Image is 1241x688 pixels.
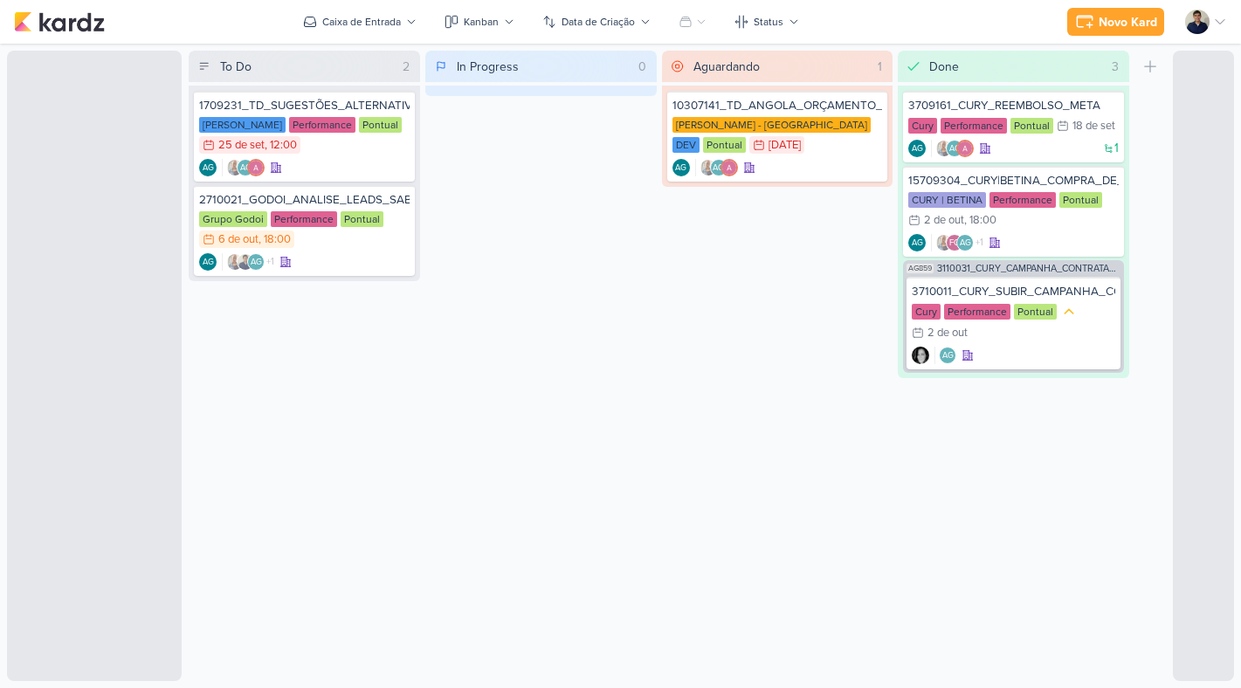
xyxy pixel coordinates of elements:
div: 25 de set [218,140,265,151]
div: Novo Kard [1099,13,1157,31]
div: 1709231_TD_SUGESTÕES_ALTERNATIVAS_AO_RD [199,98,410,114]
div: Criador(a): Aline Gimenez Graciano [199,253,217,271]
div: Colaboradores: Iara Santos, Aline Gimenez Graciano, Alessandra Gomes [695,159,738,176]
div: Aline Gimenez Graciano [199,159,217,176]
div: Performance [944,304,1010,320]
div: Pontual [703,137,746,153]
div: Aline Gimenez Graciano [939,347,956,364]
div: 2710021_GODOI_ANALISE_LEADS_SABIN [199,192,410,208]
div: Criador(a): Aline Gimenez Graciano [908,140,926,157]
div: 2 de out [924,215,964,226]
div: Prioridade Média [1060,303,1078,320]
img: Iara Santos [226,253,244,271]
p: AG [949,145,961,154]
div: Pontual [1014,304,1057,320]
img: Iara Santos [226,159,244,176]
div: Colaboradores: Iara Santos, Aline Gimenez Graciano, Alessandra Gomes [222,159,265,176]
div: Performance [271,211,337,227]
div: 3710011_CURY_SUBIR_CAMPANHA_CORRETORES_RJ [912,284,1115,299]
div: Aline Gimenez Graciano [908,140,926,157]
span: +1 [265,255,274,269]
div: 2 de out [927,327,968,339]
div: [PERSON_NAME] [199,117,286,133]
div: Aline Gimenez Graciano [710,159,727,176]
span: 1 [1114,142,1119,155]
div: Colaboradores: Iara Santos, Fabio Oliveira, Aline Gimenez Graciano, Alessandra Gomes [931,234,983,251]
div: Performance [989,192,1056,208]
div: Aline Gimenez Graciano [956,234,974,251]
div: Pontual [341,211,383,227]
div: Aline Gimenez Graciano [247,253,265,271]
div: Criador(a): Aline Gimenez Graciano [672,159,690,176]
div: Performance [289,117,355,133]
span: 3110031_CURY_CAMPANHA_CONTRATAÇÃO_RJ_KARDZ_MAE [937,264,1120,273]
img: Alessandra Gomes [247,159,265,176]
div: Aline Gimenez Graciano [908,234,926,251]
img: Iara Santos [935,140,953,157]
div: 18 de set [1072,120,1115,132]
div: Aline Gimenez Graciano [946,140,963,157]
p: AG [251,258,262,267]
div: CURY | BETINA [908,192,986,208]
div: 15709304_CURY|BETINA_COMPRA_DE_PLUGIN_FORMULÁRIO [908,173,1119,189]
img: kardz.app [14,11,105,32]
img: Alessandra Gomes [720,159,738,176]
div: Cury [912,304,941,320]
p: AG [713,164,724,173]
div: Pontual [359,117,402,133]
p: AG [912,239,923,248]
div: Criador(a): Renata Brandão [912,347,929,364]
div: Criador(a): Aline Gimenez Graciano [908,234,926,251]
div: Aline Gimenez Graciano [199,253,217,271]
div: [PERSON_NAME] - [GEOGRAPHIC_DATA] [672,117,871,133]
div: 1 [871,58,889,76]
img: Alessandra Gomes [956,140,974,157]
div: Aline Gimenez Graciano [237,159,254,176]
div: Pontual [1010,118,1053,134]
div: 10307141_TD_ANGOLA_ORÇAMENTO_DEV_SITE_ANGOLA [672,98,883,114]
span: AG859 [907,264,934,273]
div: Pontual [1059,192,1102,208]
div: Colaboradores: Aline Gimenez Graciano [934,347,956,364]
p: AG [203,164,214,173]
button: Novo Kard [1067,8,1164,36]
div: DEV [672,137,700,153]
div: , 18:00 [259,234,291,245]
div: 0 [631,58,653,76]
div: Cury [908,118,937,134]
div: 2 [396,58,417,76]
p: AG [203,258,214,267]
img: Levy Pessoa [237,253,254,271]
div: , 12:00 [265,140,297,151]
img: Iara Santos [700,159,717,176]
span: +1 [974,236,983,250]
div: Aline Gimenez Graciano [672,159,690,176]
img: Iara Santos [935,234,953,251]
div: Colaboradores: Iara Santos, Levy Pessoa, Aline Gimenez Graciano, Alessandra Gomes [222,253,274,271]
div: Criador(a): Aline Gimenez Graciano [199,159,217,176]
div: , 18:00 [964,215,996,226]
div: [DATE] [769,140,801,151]
div: Grupo Godoi [199,211,267,227]
p: AG [960,239,971,248]
div: 3 [1105,58,1126,76]
div: Fabio Oliveira [946,234,963,251]
p: AG [942,352,954,361]
p: AG [240,164,252,173]
img: Renata Brandão [912,347,929,364]
div: Colaboradores: Iara Santos, Aline Gimenez Graciano, Alessandra Gomes [931,140,974,157]
div: Performance [941,118,1007,134]
p: AG [675,164,686,173]
p: FO [949,239,960,248]
p: AG [912,145,923,154]
div: 3709161_CURY_REEMBOLSO_META [908,98,1119,114]
img: Levy Pessoa [1185,10,1210,34]
div: 6 de out [218,234,259,245]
